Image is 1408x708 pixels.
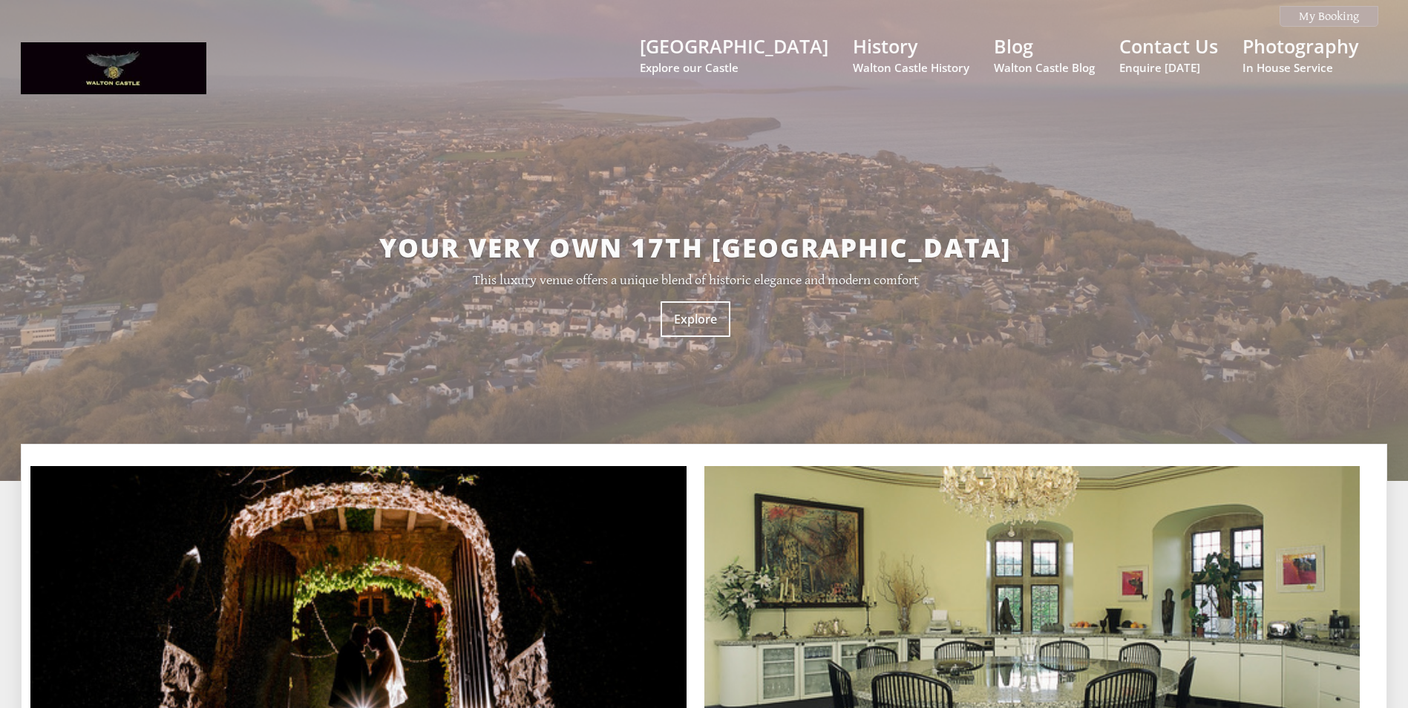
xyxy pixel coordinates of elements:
[156,272,1235,288] p: This luxury venue offers a unique blend of historic elegance and modern comfort
[661,301,730,337] a: Explore
[1119,33,1218,75] a: Contact UsEnquire [DATE]
[21,42,206,94] img: Walton Castle
[156,230,1235,265] h2: Your very own 17th [GEOGRAPHIC_DATA]
[1242,60,1358,75] small: In House Service
[853,60,969,75] small: Walton Castle History
[994,60,1095,75] small: Walton Castle Blog
[640,60,828,75] small: Explore our Castle
[1119,60,1218,75] small: Enquire [DATE]
[994,33,1095,75] a: BlogWalton Castle Blog
[853,33,969,75] a: HistoryWalton Castle History
[1242,33,1358,75] a: PhotographyIn House Service
[640,33,828,75] a: [GEOGRAPHIC_DATA]Explore our Castle
[1280,6,1378,27] a: My Booking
